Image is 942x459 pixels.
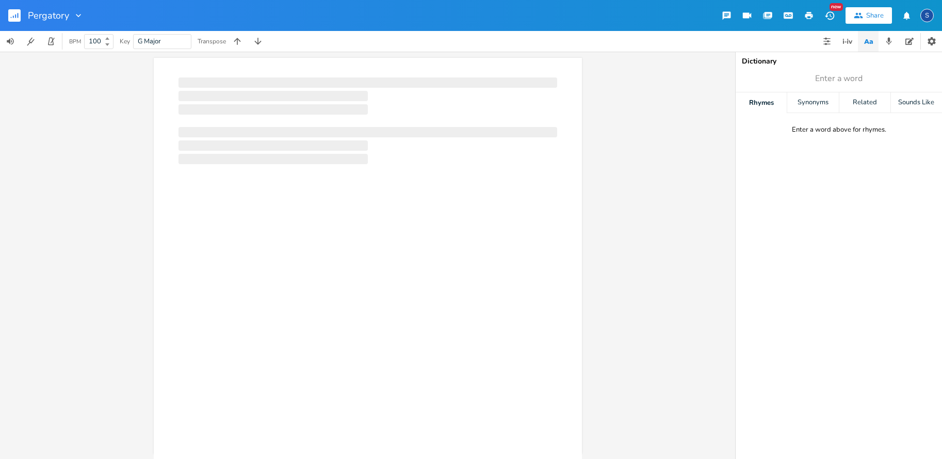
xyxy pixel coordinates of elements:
[839,92,890,113] div: Related
[120,38,130,44] div: Key
[69,39,81,44] div: BPM
[792,125,886,134] div: Enter a word above for rhymes.
[920,4,934,27] button: S
[787,92,838,113] div: Synonyms
[138,37,161,46] span: G Major
[815,73,863,85] span: Enter a word
[891,92,942,113] div: Sounds Like
[846,7,892,24] button: Share
[736,92,787,113] div: Rhymes
[742,58,936,65] div: Dictionary
[198,38,226,44] div: Transpose
[830,3,843,11] div: New
[819,6,840,25] button: New
[28,11,69,20] span: Pergatory
[866,11,884,20] div: Share
[920,9,934,22] div: Steve Ellis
